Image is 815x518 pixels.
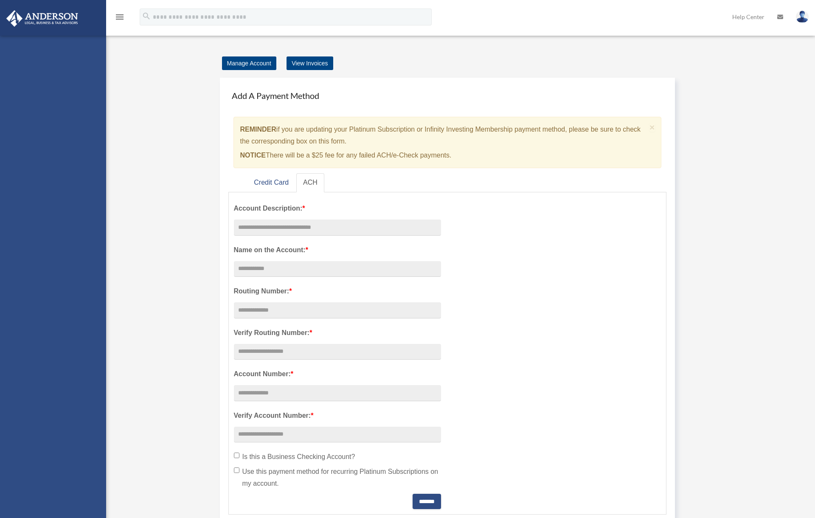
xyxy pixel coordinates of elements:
label: Name on the Account: [234,244,441,256]
p: There will be a $25 fee for any failed ACH/e-Check payments. [240,149,646,161]
a: View Invoices [287,56,333,70]
label: Account Number: [234,368,441,380]
h4: Add A Payment Method [228,86,667,105]
strong: NOTICE [240,152,266,159]
div: if you are updating your Platinum Subscription or Infinity Investing Membership payment method, p... [233,117,662,168]
label: Is this a Business Checking Account? [234,451,441,463]
input: Use this payment method for recurring Platinum Subscriptions on my account. [234,467,239,473]
span: × [649,122,655,132]
a: menu [115,15,125,22]
img: User Pic [796,11,809,23]
button: Close [649,123,655,132]
input: Is this a Business Checking Account? [234,453,239,458]
img: Anderson Advisors Platinum Portal [4,10,81,27]
i: search [142,11,151,21]
a: Credit Card [247,173,295,192]
label: Use this payment method for recurring Platinum Subscriptions on my account. [234,466,441,490]
i: menu [115,12,125,22]
a: Manage Account [222,56,276,70]
strong: REMINDER [240,126,276,133]
label: Verify Account Number: [234,410,441,422]
a: ACH [296,173,324,192]
label: Account Description: [234,203,441,214]
label: Routing Number: [234,285,441,297]
label: Verify Routing Number: [234,327,441,339]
